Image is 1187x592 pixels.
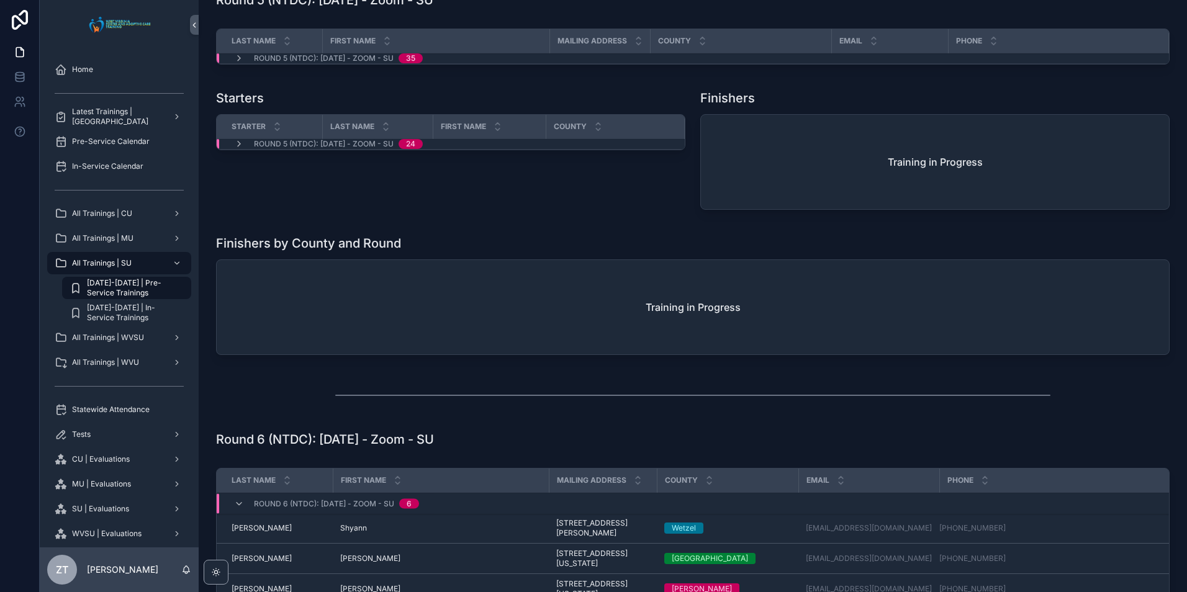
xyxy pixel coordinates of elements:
[947,475,973,485] span: Phone
[672,553,748,564] div: [GEOGRAPHIC_DATA]
[47,423,191,446] a: Tests
[47,448,191,470] a: CU | Evaluations
[672,522,696,534] div: Wetzel
[658,36,691,46] span: County
[806,554,932,563] a: [EMAIL_ADDRESS][DOMAIN_NAME]
[87,278,179,298] span: [DATE]-[DATE] | Pre-Service Trainings
[72,429,91,439] span: Tests
[47,522,191,545] a: WVSU | Evaluations
[216,89,264,107] h1: Starters
[665,475,698,485] span: County
[72,479,131,489] span: MU | Evaluations
[232,122,266,132] span: Starter
[939,554,1154,563] a: [PHONE_NUMBER]
[407,499,412,509] div: 6
[47,105,191,128] a: Latest Trainings | [GEOGRAPHIC_DATA]
[87,563,158,576] p: [PERSON_NAME]
[330,36,376,46] span: First Name
[441,122,486,132] span: First Name
[254,53,394,63] span: Round 5 (NTDC): [DATE] - Zoom - SU
[806,475,829,485] span: Email
[406,53,415,63] div: 35
[939,554,1006,563] a: [PHONE_NUMBER]
[232,554,325,563] a: [PERSON_NAME]
[939,523,1154,533] a: [PHONE_NUMBER]
[72,209,132,218] span: All Trainings | CU
[330,122,374,132] span: Last Name
[47,351,191,374] a: All Trainings | WVU
[554,122,587,132] span: County
[62,302,191,324] a: [DATE]-[DATE] | In-Service Trainings
[340,554,400,563] span: [PERSON_NAME]
[72,233,133,243] span: All Trainings | MU
[254,139,394,149] span: Round 5 (NTDC): [DATE] - Zoom - SU
[216,431,434,448] h1: Round 6 (NTDC): [DATE] - Zoom - SU
[47,227,191,249] a: All Trainings | MU
[72,258,132,268] span: All Trainings | SU
[47,473,191,495] a: MU | Evaluations
[216,235,401,252] h1: Finishers by County and Round
[72,357,139,367] span: All Trainings | WVU
[556,549,649,568] a: [STREET_ADDRESS][US_STATE]
[232,523,292,533] span: [PERSON_NAME]
[47,252,191,274] a: All Trainings | SU
[72,137,150,146] span: Pre-Service Calendar
[254,499,394,509] span: Round 6 (NTDC): [DATE] - Zoom - SU
[340,523,541,533] a: Shyann
[72,454,130,464] span: CU | Evaluations
[956,36,982,46] span: Phone
[72,161,143,171] span: In-Service Calendar
[47,498,191,520] a: SU | Evaluations
[556,518,649,538] a: [STREET_ADDRESS][PERSON_NAME]
[40,50,199,547] div: scrollable content
[232,36,276,46] span: Last Name
[72,405,150,415] span: Statewide Attendance
[341,475,386,485] span: First Name
[72,107,163,127] span: Latest Trainings | [GEOGRAPHIC_DATA]
[557,36,627,46] span: Mailing Address
[406,139,415,149] div: 24
[72,333,144,343] span: All Trainings | WVSU
[340,523,367,533] span: Shyann
[557,475,626,485] span: Mailing Address
[87,303,179,323] span: [DATE]-[DATE] | In-Service Trainings
[56,562,68,577] span: ZT
[806,523,932,533] a: [EMAIL_ADDRESS][DOMAIN_NAME]
[839,36,862,46] span: Email
[888,155,983,169] h2: Training in Progress
[939,523,1006,533] a: [PHONE_NUMBER]
[72,504,129,514] span: SU | Evaluations
[47,130,191,153] a: Pre-Service Calendar
[86,15,153,35] img: App logo
[47,155,191,177] a: In-Service Calendar
[47,398,191,421] a: Statewide Attendance
[62,277,191,299] a: [DATE]-[DATE] | Pre-Service Trainings
[47,202,191,225] a: All Trainings | CU
[72,529,142,539] span: WVSU | Evaluations
[232,523,325,533] a: [PERSON_NAME]
[646,300,741,315] h2: Training in Progress
[232,475,276,485] span: Last Name
[47,58,191,81] a: Home
[664,522,791,534] a: Wetzel
[700,89,755,107] h1: Finishers
[664,553,791,564] a: [GEOGRAPHIC_DATA]
[47,326,191,349] a: All Trainings | WVSU
[340,554,541,563] a: [PERSON_NAME]
[232,554,292,563] span: [PERSON_NAME]
[72,65,93,74] span: Home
